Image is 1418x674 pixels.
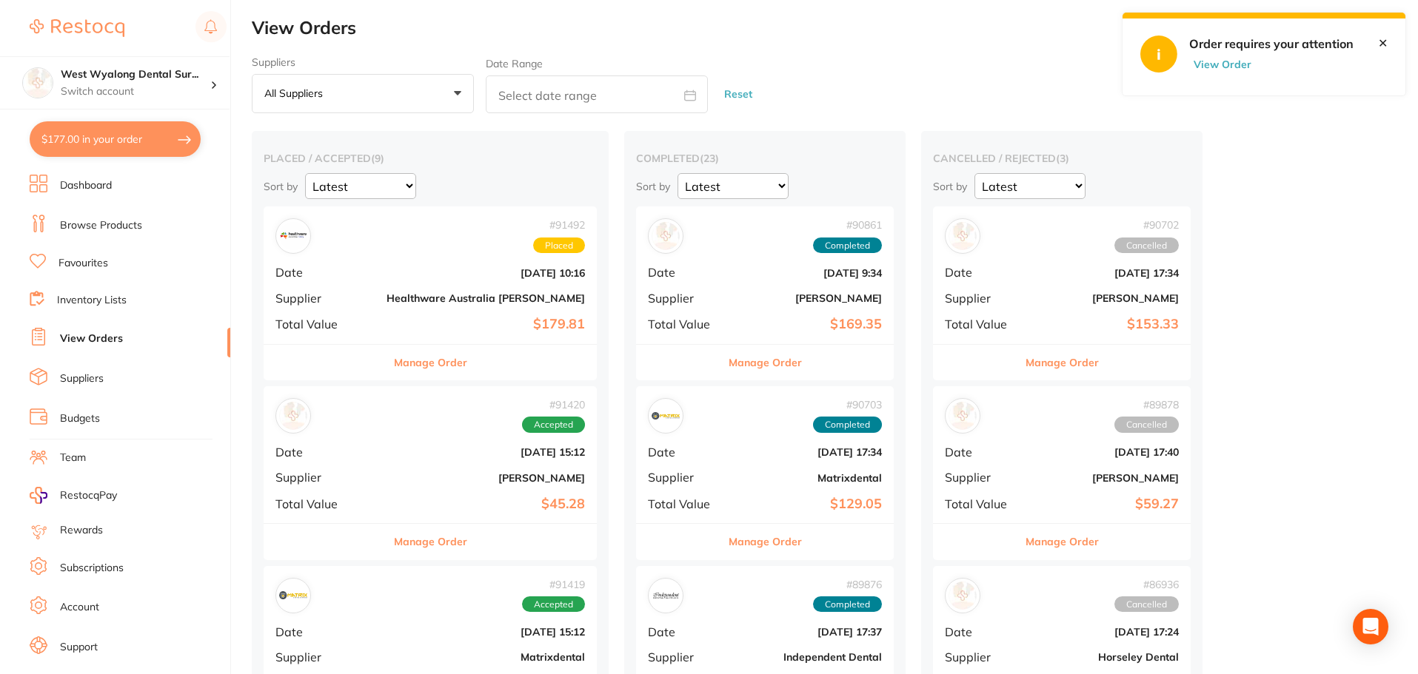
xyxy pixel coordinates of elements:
b: Matrixdental [734,472,882,484]
p: Sort by [636,180,670,193]
a: Close this notification [1378,36,1388,50]
span: Accepted [522,417,585,433]
a: Browse Products [60,218,142,233]
button: View Order [1189,58,1263,71]
span: Total Value [648,497,722,510]
a: View Orders [60,331,123,346]
span: Date [945,625,1019,638]
button: Reset [720,75,757,114]
b: [DATE] 17:40 [1031,446,1179,458]
button: Manage Order [394,524,467,559]
button: Manage Order [394,345,467,380]
img: Independent Dental [652,582,680,610]
span: # 90703 [813,399,882,411]
span: Cancelled [1114,417,1179,433]
label: Suppliers [252,56,474,68]
img: Adam Dental [949,222,977,250]
span: Date [275,625,375,638]
button: All suppliers [252,74,474,114]
b: [PERSON_NAME] [1031,472,1179,484]
span: Total Value [275,497,375,510]
b: [DATE] 17:24 [1031,626,1179,638]
span: Completed [813,237,882,254]
span: # 91419 [522,579,585,590]
span: Supplier [945,650,1019,664]
button: $177.00 in your order [30,121,201,157]
b: [PERSON_NAME] [1031,292,1179,304]
h2: cancelled / rejected ( 3 ) [933,152,1191,165]
b: $59.27 [1031,496,1179,512]
b: [DATE] 9:34 [734,267,882,279]
span: Completed [813,417,882,433]
a: Restocq Logo [30,11,124,45]
h4: West Wyalong Dental Surgery (DentalTown 4) [61,67,210,82]
a: Rewards [60,523,103,538]
span: Total Value [945,317,1019,331]
input: Select date range [486,75,708,113]
b: $45.28 [387,496,585,512]
a: Account [60,600,99,615]
span: Cancelled [1114,596,1179,613]
a: RestocqPay [30,487,117,504]
img: Restocq Logo [30,19,124,37]
span: Date [275,445,375,459]
b: [DATE] 10:16 [387,267,585,279]
div: Adam Dental#91420AcceptedDate[DATE] 15:12Supplier[PERSON_NAME]Total Value$45.28Manage Order [264,386,597,560]
b: $129.05 [734,496,882,512]
span: Accepted [522,596,585,613]
span: Placed [533,237,585,254]
span: # 90861 [813,219,882,231]
b: Healthware Australia [PERSON_NAME] [387,292,585,304]
span: Supplier [275,650,375,664]
p: Switch account [61,84,210,99]
div: Open Intercom Messenger [1353,609,1388,644]
p: All suppliers [264,87,329,100]
b: [DATE] 15:12 [387,626,585,638]
h2: View Orders [252,18,1418,38]
a: Budgets [60,411,100,426]
a: Subscriptions [60,561,124,576]
span: Supplier [945,471,1019,484]
span: Date [648,266,722,279]
span: # 89876 [813,579,882,590]
b: [DATE] 15:12 [387,446,585,458]
b: [PERSON_NAME] [734,292,882,304]
span: # 91420 [522,399,585,411]
span: Total Value [945,497,1019,510]
a: Dashboard [60,178,112,193]
a: Suppliers [60,371,104,386]
span: RestocqPay [60,488,117,503]
img: Matrixdental [279,582,307,610]
div: Healthware Australia Ridley#91492PlacedDate[DATE] 10:16SupplierHealthware Australia [PERSON_NAME]... [264,206,597,380]
h2: completed ( 23 ) [636,152,894,165]
span: # 86936 [1114,579,1179,590]
a: Favourites [58,256,108,271]
a: Support [60,640,98,655]
img: RestocqPay [30,487,47,504]
span: Date [945,266,1019,279]
span: Date [275,266,375,279]
span: Supplier [275,471,375,484]
b: [DATE] 17:34 [734,446,882,458]
img: Horseley Dental [949,582,977,610]
img: West Wyalong Dental Surgery (DentalTown 4) [23,68,53,98]
b: [PERSON_NAME] [387,472,585,484]
b: [DATE] 17:37 [734,626,882,638]
span: # 90702 [1114,219,1179,231]
span: Completed [813,596,882,613]
b: $153.33 [1031,317,1179,332]
img: Healthware Australia Ridley [279,222,307,250]
b: [DATE] 17:34 [1031,267,1179,279]
span: Cancelled [1114,237,1179,254]
h2: placed / accepted ( 9 ) [264,152,597,165]
span: Total Value [275,317,375,331]
span: Supplier [648,650,722,664]
img: Matrixdental [652,402,680,430]
span: Date [648,625,722,638]
img: Henry Schein Halas [652,222,680,250]
span: Total Value [648,317,722,331]
span: Date [648,445,722,459]
span: Supplier [648,291,722,305]
b: Matrixdental [387,651,585,663]
span: # 91492 [533,219,585,231]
